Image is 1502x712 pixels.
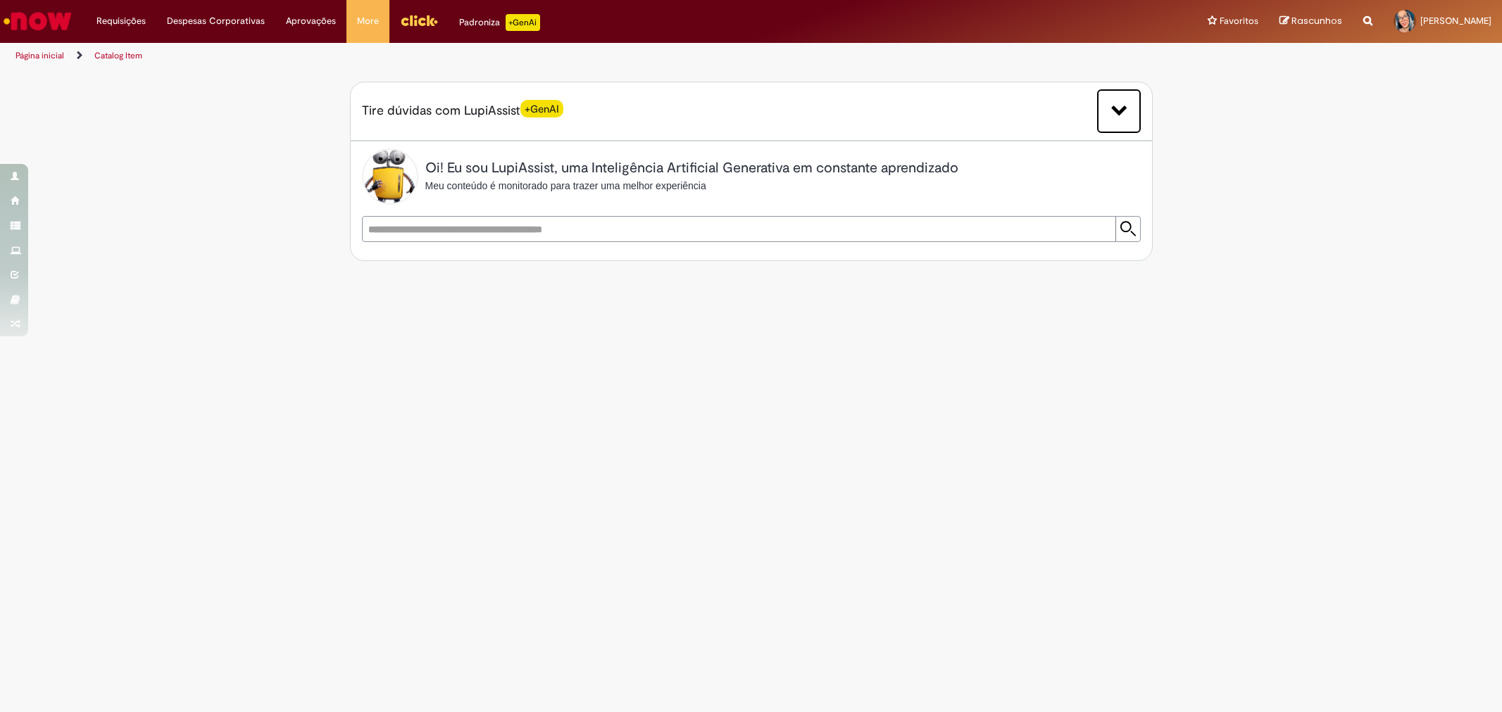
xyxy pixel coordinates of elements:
[357,14,379,28] span: More
[425,160,958,176] h2: Oi! Eu sou LupiAssist, uma Inteligência Artificial Generativa em constante aprendizado
[1220,14,1258,28] span: Favoritos
[1420,15,1491,27] span: [PERSON_NAME]
[1,7,74,35] img: ServiceNow
[362,102,564,120] span: Tire dúvidas com LupiAssist
[400,10,438,31] img: click_logo_yellow_360x200.png
[167,14,265,28] span: Despesas Corporativas
[11,43,991,69] ul: Trilhas de página
[362,148,418,205] img: Lupi
[15,50,64,61] a: Página inicial
[94,50,142,61] a: Catalog Item
[1291,14,1342,27] span: Rascunhos
[1115,217,1140,241] input: Submit
[96,14,146,28] span: Requisições
[425,180,706,191] span: Meu conteúdo é monitorado para trazer uma melhor experiência
[459,14,540,31] div: Padroniza
[1279,15,1342,28] a: Rascunhos
[520,100,564,117] span: +GenAI
[506,14,540,31] p: +GenAi
[286,14,336,28] span: Aprovações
